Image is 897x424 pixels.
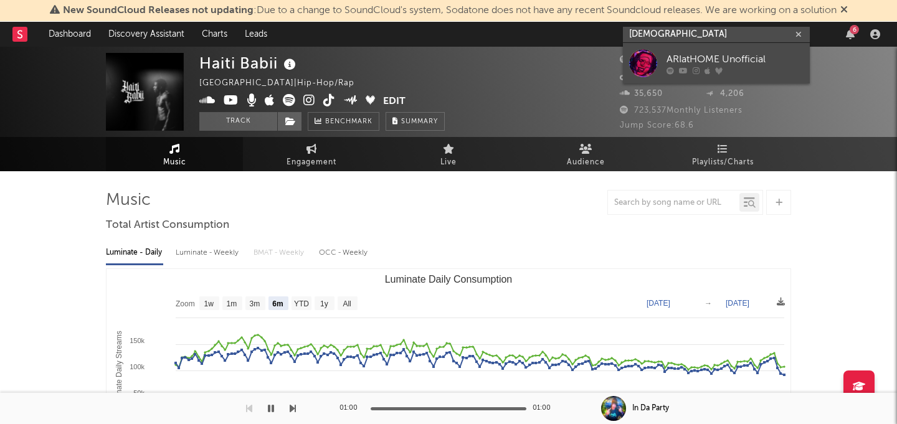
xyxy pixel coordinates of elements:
div: 01:00 [339,401,364,416]
span: Engagement [287,155,336,170]
button: Track [199,112,277,131]
a: Live [380,137,517,171]
span: Jump Score: 68.6 [620,121,694,130]
a: Engagement [243,137,380,171]
span: 35,650 [620,90,663,98]
text: 6m [272,299,283,308]
a: Playlists/Charts [654,137,791,171]
text: 100k [130,363,145,370]
a: Audience [517,137,654,171]
span: Summary [401,118,438,125]
text: 50k [133,389,145,397]
span: : Due to a change to SoundCloud's system, Sodatone does not have any recent Soundcloud releases. ... [63,6,837,16]
text: Zoom [176,299,195,308]
div: In Da Party [632,403,669,414]
a: Dashboard [40,22,100,47]
text: Luminate Daily Consumption [385,274,513,285]
span: Total Artist Consumption [106,218,229,233]
span: 4,206 [706,90,744,98]
div: 6 [850,25,859,34]
text: 150k [130,337,145,344]
a: Leads [236,22,276,47]
span: Playlists/Charts [692,155,754,170]
a: Discovery Assistant [100,22,193,47]
text: → [705,299,712,308]
span: 723,537 Monthly Listeners [620,106,743,115]
text: 1w [204,299,214,308]
span: New SoundCloud Releases not updating [63,6,254,16]
text: [DATE] [647,299,670,308]
a: Charts [193,22,236,47]
text: 3m [250,299,260,308]
div: OCC - Weekly [319,242,369,263]
span: Dismiss [840,6,848,16]
text: Luminate Daily Streams [115,331,123,410]
button: Edit [383,94,406,110]
span: 71,900 [620,73,663,81]
text: 1m [227,299,237,308]
span: Live [440,155,457,170]
button: 6 [846,29,855,39]
text: All [343,299,351,308]
a: Benchmark [308,112,379,131]
input: Search for artists [623,27,810,42]
a: Music [106,137,243,171]
a: ARIatHOME Unofficial [623,43,810,83]
div: 01:00 [533,401,558,416]
text: [DATE] [726,299,749,308]
div: Luminate - Weekly [176,242,241,263]
input: Search by song name or URL [608,198,739,208]
text: YTD [294,299,309,308]
div: Haiti Babii [199,53,299,73]
div: [GEOGRAPHIC_DATA] | Hip-Hop/Rap [199,76,369,91]
div: ARIatHOME Unofficial [667,52,804,67]
span: Music [163,155,186,170]
span: 87,597 [620,56,663,64]
span: Audience [567,155,605,170]
button: Summary [386,112,445,131]
span: Benchmark [325,115,373,130]
text: 1y [320,299,328,308]
div: Luminate - Daily [106,242,163,263]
